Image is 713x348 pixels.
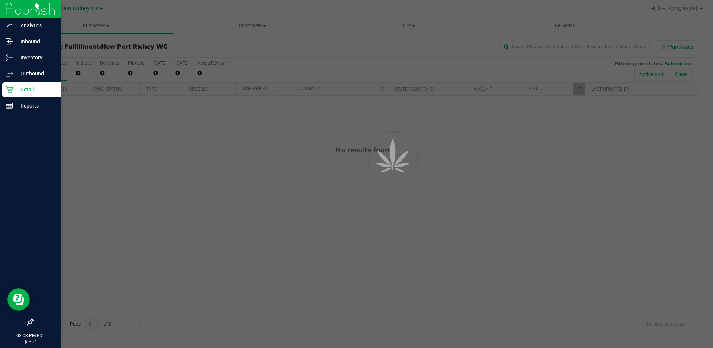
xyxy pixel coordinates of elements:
[6,22,13,29] inline-svg: Analytics
[13,85,58,94] p: Retail
[13,101,58,110] p: Reports
[6,102,13,109] inline-svg: Reports
[6,86,13,93] inline-svg: Retail
[3,339,58,345] p: [DATE]
[6,54,13,61] inline-svg: Inventory
[6,70,13,77] inline-svg: Outbound
[13,21,58,30] p: Analytics
[13,69,58,78] p: Outbound
[6,38,13,45] inline-svg: Inbound
[13,37,58,46] p: Inbound
[3,332,58,339] p: 03:03 PM EDT
[7,288,30,311] iframe: Resource center
[13,53,58,62] p: Inventory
